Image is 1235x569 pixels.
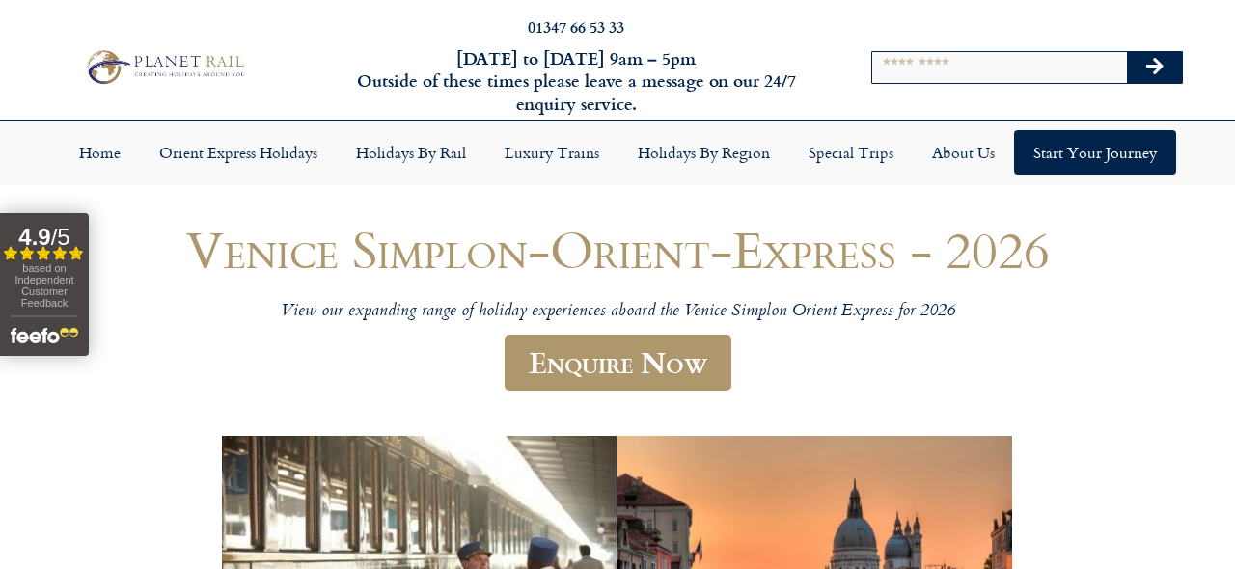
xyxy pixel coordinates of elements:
[334,47,818,115] h6: [DATE] to [DATE] 9am – 5pm Outside of these times please leave a message on our 24/7 enquiry serv...
[140,130,337,175] a: Orient Express Holidays
[39,301,1196,323] p: View our expanding range of holiday experiences aboard the Venice Simplon Orient Express for 2026
[39,221,1196,278] h1: Venice Simplon-Orient-Express - 2026
[913,130,1014,175] a: About Us
[505,335,731,392] a: Enquire Now
[60,130,140,175] a: Home
[618,130,789,175] a: Holidays by Region
[80,46,248,88] img: Planet Rail Train Holidays Logo
[337,130,485,175] a: Holidays by Rail
[1127,52,1183,83] button: Search
[1014,130,1176,175] a: Start your Journey
[10,130,1225,175] nav: Menu
[789,130,913,175] a: Special Trips
[528,15,624,38] a: 01347 66 53 33
[485,130,618,175] a: Luxury Trains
